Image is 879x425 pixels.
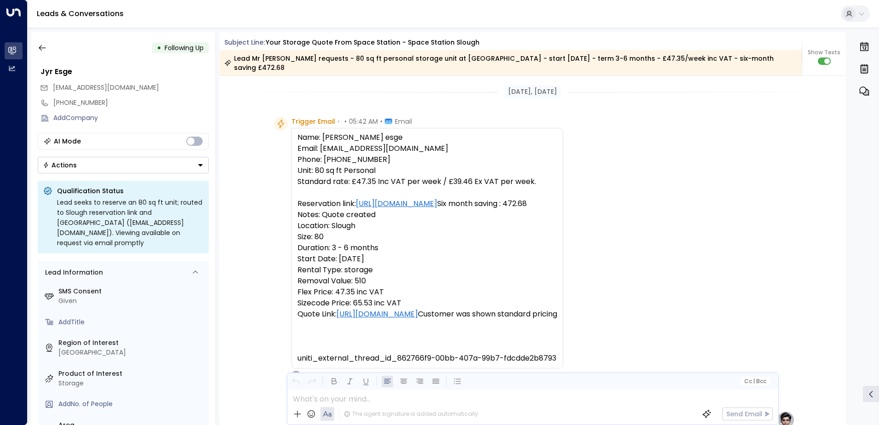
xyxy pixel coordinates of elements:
[337,309,418,320] a: [URL][DOMAIN_NAME]
[58,399,205,409] div: AddNo. of People
[58,379,205,388] div: Storage
[356,198,437,209] a: [URL][DOMAIN_NAME]
[38,157,209,173] button: Actions
[349,117,378,126] span: 05:42 AM
[157,40,161,56] div: •
[57,186,203,195] p: Qualification Status
[380,117,382,126] span: •
[58,348,205,357] div: [GEOGRAPHIC_DATA]
[306,376,318,387] button: Redo
[744,378,766,385] span: Cc Bcc
[224,54,797,72] div: Lead Mr [PERSON_NAME] requests - 80 sq ft personal storage unit at [GEOGRAPHIC_DATA] - start [DAT...
[291,117,335,126] span: Trigger Email
[753,378,755,385] span: |
[224,38,265,47] span: Subject Line:
[43,161,77,169] div: Actions
[53,98,209,108] div: [PHONE_NUMBER]
[58,296,205,306] div: Given
[53,113,209,123] div: AddCompany
[40,66,209,77] div: Jyr Esge
[344,410,478,418] div: The agent signature is added automatically
[38,157,209,173] div: Button group with a nested menu
[53,83,159,92] span: [EMAIL_ADDRESS][DOMAIN_NAME]
[290,376,302,387] button: Undo
[53,83,159,92] span: jeffreygilkey1965@incommensumails.ru
[57,197,203,248] div: Lead seeks to reserve an 80 sq ft unit; routed to Slough reservation link and [GEOGRAPHIC_DATA] (...
[58,369,205,379] label: Product of Interest
[504,85,561,98] div: [DATE], [DATE]
[291,370,301,379] div: O
[337,117,340,126] span: •
[808,48,840,57] span: Show Texts
[297,132,557,364] pre: Name: [PERSON_NAME] esge Email: [EMAIL_ADDRESS][DOMAIN_NAME] Phone: [PHONE_NUMBER] Unit: 80 sq ft...
[37,8,124,19] a: Leads & Conversations
[58,287,205,296] label: SMS Consent
[266,38,479,47] div: Your storage quote from Space Station - Space Station Slough
[58,317,205,327] div: AddTitle
[54,137,81,146] div: AI Mode
[165,43,204,52] span: Following Up
[395,117,412,126] span: Email
[344,117,347,126] span: •
[58,338,205,348] label: Region of Interest
[42,268,103,277] div: Lead Information
[740,377,770,386] button: Cc|Bcc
